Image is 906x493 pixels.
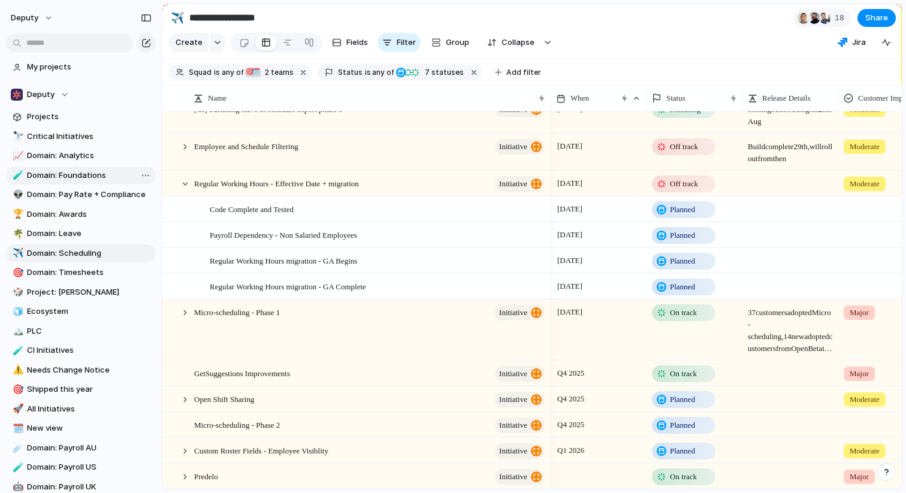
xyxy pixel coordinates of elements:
[670,307,697,319] span: On track
[27,286,152,298] span: Project: [PERSON_NAME]
[6,244,156,262] a: ✈️Domain: Scheduling
[6,322,156,340] a: 🏔️PLC
[27,403,152,415] span: All Initiatives
[570,92,589,104] span: When
[865,12,888,24] span: Share
[27,344,152,356] span: CI Initiatives
[13,285,21,299] div: 🎲
[480,33,540,52] button: Collapse
[6,400,156,418] div: 🚀All Initiatives
[6,303,156,320] div: 🧊Ecosystem
[13,207,21,221] div: 🏆
[506,67,541,78] span: Add filter
[11,267,23,279] button: 🎯
[208,92,226,104] span: Name
[421,67,464,78] span: statuses
[13,149,21,163] div: 📈
[327,33,373,52] button: Fields
[244,66,296,79] button: 🎯🗓️2 teams
[850,471,869,483] span: Major
[495,418,545,433] button: initiative
[11,403,23,415] button: 🚀
[13,461,21,474] div: 🧪
[421,68,431,77] span: 7
[13,129,21,143] div: 🔭
[6,167,156,185] div: 🧪Domain: Foundations
[670,281,695,293] span: Planned
[189,67,212,78] span: Squad
[6,108,156,126] a: Projects
[11,481,23,493] button: 🤖
[171,10,184,26] div: ✈️
[27,364,152,376] span: Needs Change Notice
[495,392,545,407] button: initiative
[261,67,294,78] span: teams
[6,205,156,223] a: 🏆Domain: Awards
[554,279,585,294] span: [DATE]
[27,89,55,101] span: Deputy
[27,61,152,73] span: My projects
[338,67,363,78] span: Status
[13,227,21,241] div: 🌴
[245,68,255,77] div: 🎯
[13,266,21,280] div: 🎯
[6,128,156,146] a: 🔭Critical Initiatives
[850,394,880,406] span: Moderate
[11,247,23,259] button: ✈️
[554,253,585,268] span: [DATE]
[11,383,23,395] button: 🎯
[762,92,811,104] span: Release Details
[6,264,156,282] a: 🎯Domain: Timesheets
[11,364,23,376] button: ⚠️
[377,33,421,52] button: Filter
[6,419,156,437] a: 🗓️New view
[857,9,896,27] button: Share
[210,202,294,216] span: Code Complete and Tested
[6,147,156,165] a: 📈Domain: Analytics
[251,68,261,77] div: 🗓️
[495,366,545,382] button: initiative
[6,186,156,204] a: 👽Domain: Pay Rate + Compliance
[27,461,152,473] span: Domain: Payroll US
[499,176,527,192] span: initiative
[554,202,585,216] span: [DATE]
[670,445,695,457] span: Planned
[11,228,23,240] button: 🌴
[554,139,585,153] span: [DATE]
[11,306,23,317] button: 🧊
[6,361,156,379] div: ⚠️Needs Change Notice
[27,325,152,337] span: PLC
[670,141,698,153] span: Off track
[499,304,527,321] span: initiative
[554,418,587,432] span: Q4 2025
[499,391,527,408] span: initiative
[495,176,545,192] button: initiative
[11,131,23,143] button: 🔭
[835,12,848,24] span: 18
[27,422,152,434] span: New view
[502,37,534,49] span: Collapse
[13,363,21,377] div: ⚠️
[11,12,38,24] span: deputy
[13,383,21,397] div: 🎯
[850,368,869,380] span: Major
[743,134,838,165] span: Build complete 29th, will rollout from then
[27,208,152,220] span: Domain: Awards
[27,170,152,182] span: Domain: Foundations
[13,441,21,455] div: ☄️
[11,442,23,454] button: ☄️
[495,469,545,485] button: initiative
[11,461,23,473] button: 🧪
[850,307,869,319] span: Major
[6,341,156,359] div: 🧪CI Initiatives
[27,306,152,317] span: Ecosystem
[194,443,328,457] span: Custom Roster Fields - Employee Visiblity
[194,305,280,319] span: Micro-scheduling - Phase 1
[261,68,271,77] span: 2
[833,34,871,52] button: Jira
[13,344,21,358] div: 🧪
